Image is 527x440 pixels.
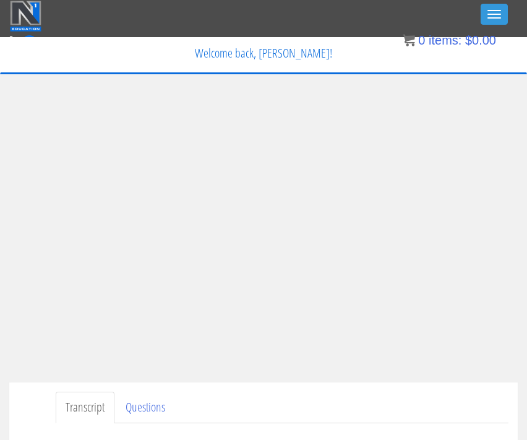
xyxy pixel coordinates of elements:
p: Welcome back, [PERSON_NAME]! [10,38,517,69]
a: 0 [10,32,37,49]
a: 0 items: $0.00 [403,33,496,47]
span: 0 [418,33,425,47]
span: 0 [22,35,37,51]
bdi: 0.00 [465,33,496,47]
span: $ [465,33,472,47]
img: icon11.png [403,34,415,46]
span: items: [429,33,461,47]
img: n1-education [10,1,41,32]
a: Transcript [56,392,114,423]
a: Questions [116,392,175,423]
